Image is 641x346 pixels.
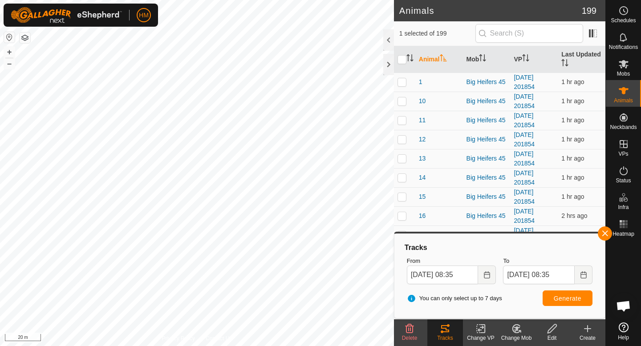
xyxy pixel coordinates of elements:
button: Reset Map [4,32,15,43]
div: Big Heifers 45 [467,154,507,163]
a: [DATE] 201854 [514,112,535,129]
label: To [503,257,592,266]
div: Big Heifers 45 [467,173,507,182]
span: Schedules [611,18,636,23]
span: 6 Oct 2025, 12:52 pm [561,155,584,162]
div: Big Heifers 45 [467,230,507,240]
span: 6 Oct 2025, 12:36 pm [561,193,584,200]
span: 6 Oct 2025, 1:04 pm [561,78,584,85]
th: Last Updated [558,46,605,73]
div: Tracks [427,334,463,342]
div: Big Heifers 45 [467,135,507,144]
span: 16 [419,211,426,221]
div: Big Heifers 45 [467,97,507,106]
th: Mob [463,46,511,73]
span: Infra [618,205,629,210]
img: Gallagher Logo [11,7,122,23]
a: [DATE] 201854 [514,227,535,243]
span: 6 Oct 2025, 11:47 am [561,212,587,219]
a: [DATE] 201854 [514,93,535,109]
span: 6 Oct 2025, 12:49 pm [561,117,584,124]
a: Help [606,319,641,344]
th: VP [510,46,558,73]
span: Status [616,178,631,183]
a: Privacy Policy [162,334,195,342]
span: 1 [419,77,422,87]
input: Search (S) [475,24,583,43]
span: 11 [419,116,426,125]
button: – [4,58,15,69]
span: 6 Oct 2025, 12:56 pm [561,97,584,105]
div: Tracks [403,242,596,253]
span: Help [618,335,629,340]
span: 1 selected of 199 [399,29,475,38]
button: Generate [543,290,592,306]
div: Big Heifers 45 [467,192,507,201]
div: Edit [534,334,570,342]
p-sorticon: Activate to sort [406,56,414,63]
a: [DATE] 201854 [514,169,535,186]
span: Delete [402,335,418,341]
span: Generate [554,295,581,302]
span: VPs [618,151,628,157]
a: [DATE] 201854 [514,208,535,224]
div: Change VP [463,334,499,342]
span: Neckbands [610,125,637,130]
div: Open chat [610,293,637,319]
p-sorticon: Activate to sort [561,60,568,68]
span: 13 [419,154,426,163]
a: [DATE] 201854 [514,150,535,167]
a: [DATE] 201854 [514,189,535,205]
span: Heatmap [613,231,634,237]
div: Big Heifers 45 [467,211,507,221]
span: You can only select up to 7 days [407,294,502,303]
div: Create [570,334,605,342]
button: Choose Date [575,266,592,284]
span: 15 [419,192,426,201]
button: + [4,47,15,57]
span: 14 [419,173,426,182]
span: Animals [614,98,633,103]
span: 17 [419,230,426,240]
a: Contact Us [206,334,232,342]
th: Animal [415,46,463,73]
button: Choose Date [478,266,496,284]
span: 199 [582,4,596,17]
a: [DATE] 201854 [514,131,535,148]
span: Notifications [609,44,638,50]
div: Change Mob [499,334,534,342]
span: 6 Oct 2025, 12:59 pm [561,136,584,143]
p-sorticon: Activate to sort [479,56,486,63]
div: Big Heifers 45 [467,116,507,125]
a: [DATE] 201854 [514,74,535,90]
span: Mobs [617,71,630,76]
span: HM [139,11,149,20]
span: 6 Oct 2025, 1:01 pm [561,174,584,181]
div: Big Heifers 45 [467,77,507,87]
span: 10 [419,97,426,106]
label: From [407,257,496,266]
button: Map Layers [20,32,30,43]
h2: Animals [399,5,582,16]
span: 12 [419,135,426,144]
p-sorticon: Activate to sort [522,56,529,63]
p-sorticon: Activate to sort [440,56,447,63]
